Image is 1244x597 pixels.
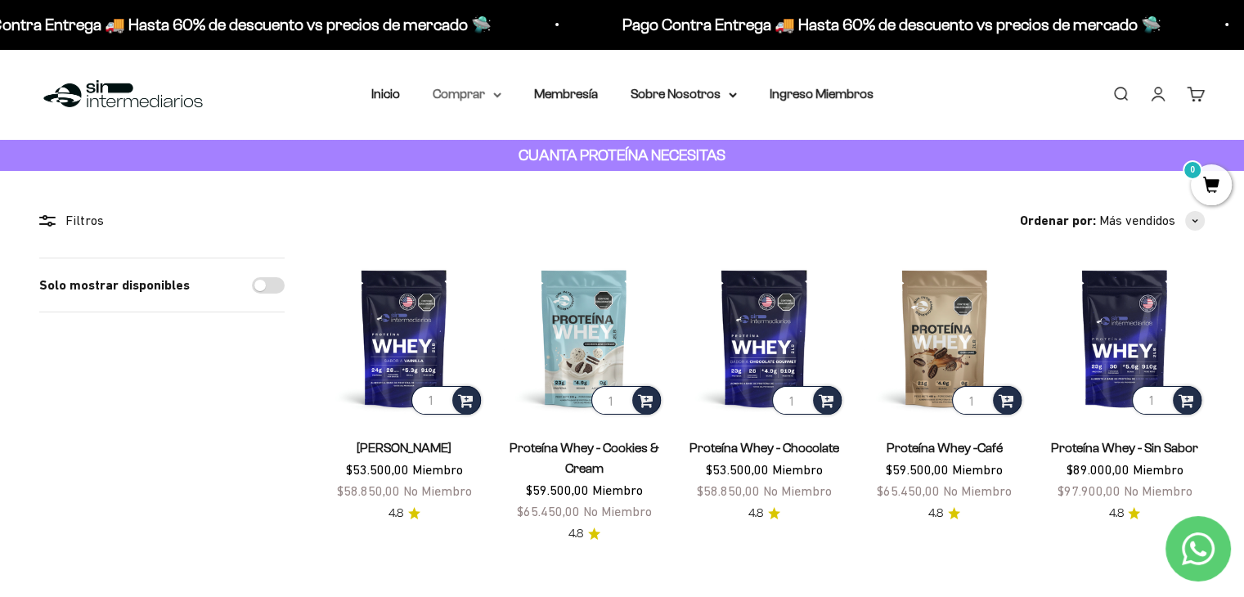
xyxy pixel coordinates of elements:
[748,505,763,523] span: 4.8
[887,441,1003,455] a: Proteína Whey -Café
[517,504,580,518] span: $65.450,00
[1132,462,1183,477] span: Miembro
[943,483,1012,498] span: No Miembro
[952,462,1003,477] span: Miembro
[568,525,583,543] span: 4.8
[510,441,659,475] a: Proteína Whey - Cookies & Cream
[337,483,400,498] span: $58.850,00
[928,505,943,523] span: 4.8
[631,83,737,105] summary: Sobre Nosotros
[1108,505,1123,523] span: 4.8
[763,483,832,498] span: No Miembro
[346,462,409,477] span: $53.500,00
[1057,483,1120,498] span: $97.900,00
[39,275,190,296] label: Solo mostrar disponibles
[877,483,940,498] span: $65.450,00
[388,505,403,523] span: 4.8
[1123,483,1192,498] span: No Miembro
[39,210,285,231] div: Filtros
[1099,210,1205,231] button: Más vendidos
[1066,462,1129,477] span: $89.000,00
[583,504,652,518] span: No Miembro
[1099,210,1175,231] span: Más vendidos
[622,11,1161,38] p: Pago Contra Entrega 🚚 Hasta 60% de descuento vs precios de mercado 🛸
[1191,177,1232,195] a: 0
[1051,441,1198,455] a: Proteína Whey - Sin Sabor
[689,441,839,455] a: Proteína Whey - Chocolate
[519,146,725,164] strong: CUANTA PROTEÍNA NECESITAS
[928,505,960,523] a: 4.84.8 de 5.0 estrellas
[433,83,501,105] summary: Comprar
[357,441,451,455] a: [PERSON_NAME]
[526,483,589,497] span: $59.500,00
[403,483,472,498] span: No Miembro
[886,462,949,477] span: $59.500,00
[371,87,400,101] a: Inicio
[388,505,420,523] a: 4.84.8 de 5.0 estrellas
[772,462,823,477] span: Miembro
[592,483,643,497] span: Miembro
[770,87,873,101] a: Ingreso Miembros
[412,462,463,477] span: Miembro
[748,505,780,523] a: 4.84.8 de 5.0 estrellas
[697,483,760,498] span: $58.850,00
[1020,210,1096,231] span: Ordenar por:
[568,525,600,543] a: 4.84.8 de 5.0 estrellas
[1108,505,1140,523] a: 4.84.8 de 5.0 estrellas
[706,462,769,477] span: $53.500,00
[1183,160,1202,180] mark: 0
[534,87,598,101] a: Membresía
